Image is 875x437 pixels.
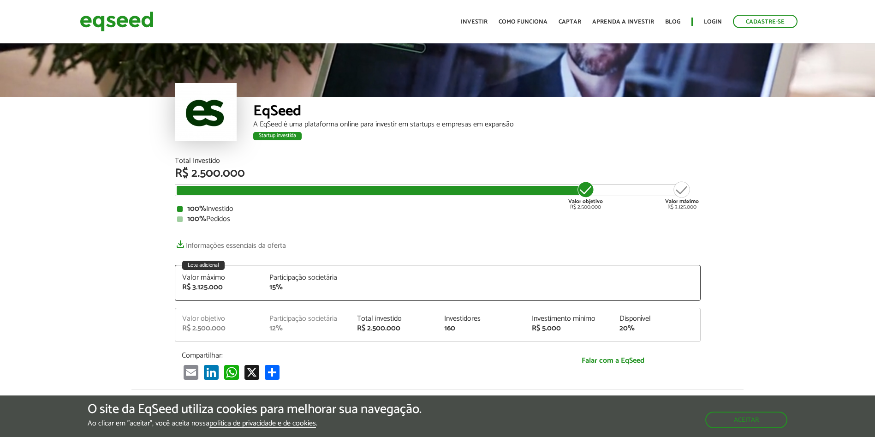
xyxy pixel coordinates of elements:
[187,203,206,215] strong: 100%
[357,325,431,332] div: R$ 2.500.000
[88,402,422,417] h5: O site da EqSeed utiliza cookies para melhorar sua navegação.
[182,315,256,323] div: Valor objetivo
[182,351,518,360] p: Compartilhar:
[532,351,694,370] a: Falar com a EqSeed
[733,15,798,28] a: Cadastre-se
[253,121,701,128] div: A EqSeed é uma plataforma online para investir em startups e empresas em expansão
[532,315,606,323] div: Investimento mínimo
[182,284,256,291] div: R$ 3.125.000
[665,19,680,25] a: Blog
[705,412,787,428] button: Aceitar
[568,197,603,206] strong: Valor objetivo
[182,261,225,270] div: Lote adicional
[269,284,343,291] div: 15%
[209,420,316,428] a: política de privacidade e de cookies
[619,325,693,332] div: 20%
[222,365,241,380] a: WhatsApp
[187,213,206,225] strong: 100%
[253,132,302,140] div: Startup investida
[559,19,581,25] a: Captar
[243,365,261,380] a: X
[665,180,699,210] div: R$ 3.125.000
[357,315,431,323] div: Total investido
[665,197,699,206] strong: Valor máximo
[568,180,603,210] div: R$ 2.500.000
[592,19,654,25] a: Aprenda a investir
[202,365,220,380] a: LinkedIn
[182,274,256,281] div: Valor máximo
[175,157,701,165] div: Total Investido
[175,168,701,180] div: R$ 2.500.000
[88,419,422,428] p: Ao clicar em "aceitar", você aceita nossa .
[269,274,343,281] div: Participação societária
[182,365,200,380] a: Email
[80,9,154,34] img: EqSeed
[269,325,343,332] div: 12%
[263,365,281,380] a: Compartilhar
[269,315,343,323] div: Participação societária
[619,315,693,323] div: Disponível
[461,19,488,25] a: Investir
[177,216,698,223] div: Pedidos
[253,104,701,121] div: EqSeed
[444,325,518,332] div: 160
[444,315,518,323] div: Investidores
[177,205,698,213] div: Investido
[704,19,722,25] a: Login
[182,325,256,332] div: R$ 2.500.000
[532,325,606,332] div: R$ 5.000
[175,237,286,250] a: Informações essenciais da oferta
[499,19,548,25] a: Como funciona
